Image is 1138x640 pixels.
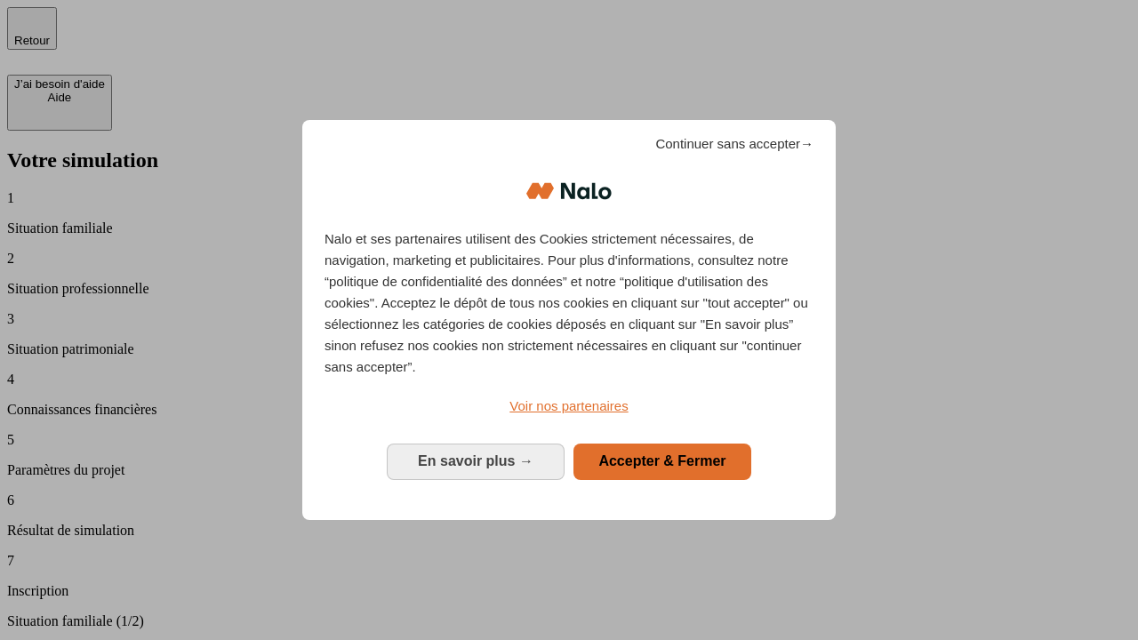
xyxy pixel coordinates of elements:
div: Bienvenue chez Nalo Gestion du consentement [302,120,836,519]
img: Logo [526,164,612,218]
span: Voir nos partenaires [509,398,628,413]
span: Continuer sans accepter→ [655,133,813,155]
span: En savoir plus → [418,453,533,468]
a: Voir nos partenaires [325,396,813,417]
button: Accepter & Fermer: Accepter notre traitement des données et fermer [573,444,751,479]
button: En savoir plus: Configurer vos consentements [387,444,565,479]
span: Accepter & Fermer [598,453,725,468]
p: Nalo et ses partenaires utilisent des Cookies strictement nécessaires, de navigation, marketing e... [325,228,813,378]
